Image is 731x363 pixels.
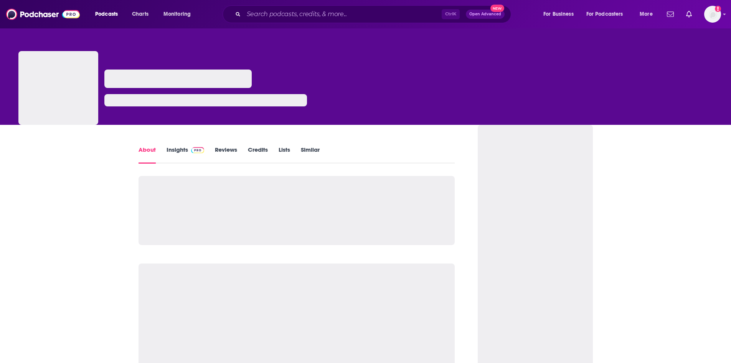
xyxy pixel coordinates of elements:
a: Reviews [215,146,237,164]
button: open menu [90,8,128,20]
a: Show notifications dropdown [664,8,677,21]
a: Similar [301,146,320,164]
img: User Profile [704,6,721,23]
span: More [640,9,653,20]
img: Podchaser - Follow, Share and Rate Podcasts [6,7,80,22]
img: Podchaser Pro [191,147,205,153]
button: open menu [538,8,583,20]
a: Charts [127,8,153,20]
a: Credits [248,146,268,164]
a: InsightsPodchaser Pro [167,146,205,164]
button: open menu [634,8,662,20]
button: Show profile menu [704,6,721,23]
input: Search podcasts, credits, & more... [244,8,442,20]
div: Search podcasts, credits, & more... [230,5,518,23]
a: Lists [279,146,290,164]
a: Show notifications dropdown [683,8,695,21]
span: Podcasts [95,9,118,20]
span: Open Advanced [469,12,501,16]
span: Monitoring [163,9,191,20]
span: New [490,5,504,12]
button: open menu [158,8,201,20]
span: Logged in as luilaking [704,6,721,23]
a: About [139,146,156,164]
svg: Add a profile image [715,6,721,12]
span: For Business [543,9,574,20]
span: For Podcasters [586,9,623,20]
span: Ctrl K [442,9,460,19]
button: open menu [581,8,634,20]
button: Open AdvancedNew [466,10,505,19]
span: Charts [132,9,149,20]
